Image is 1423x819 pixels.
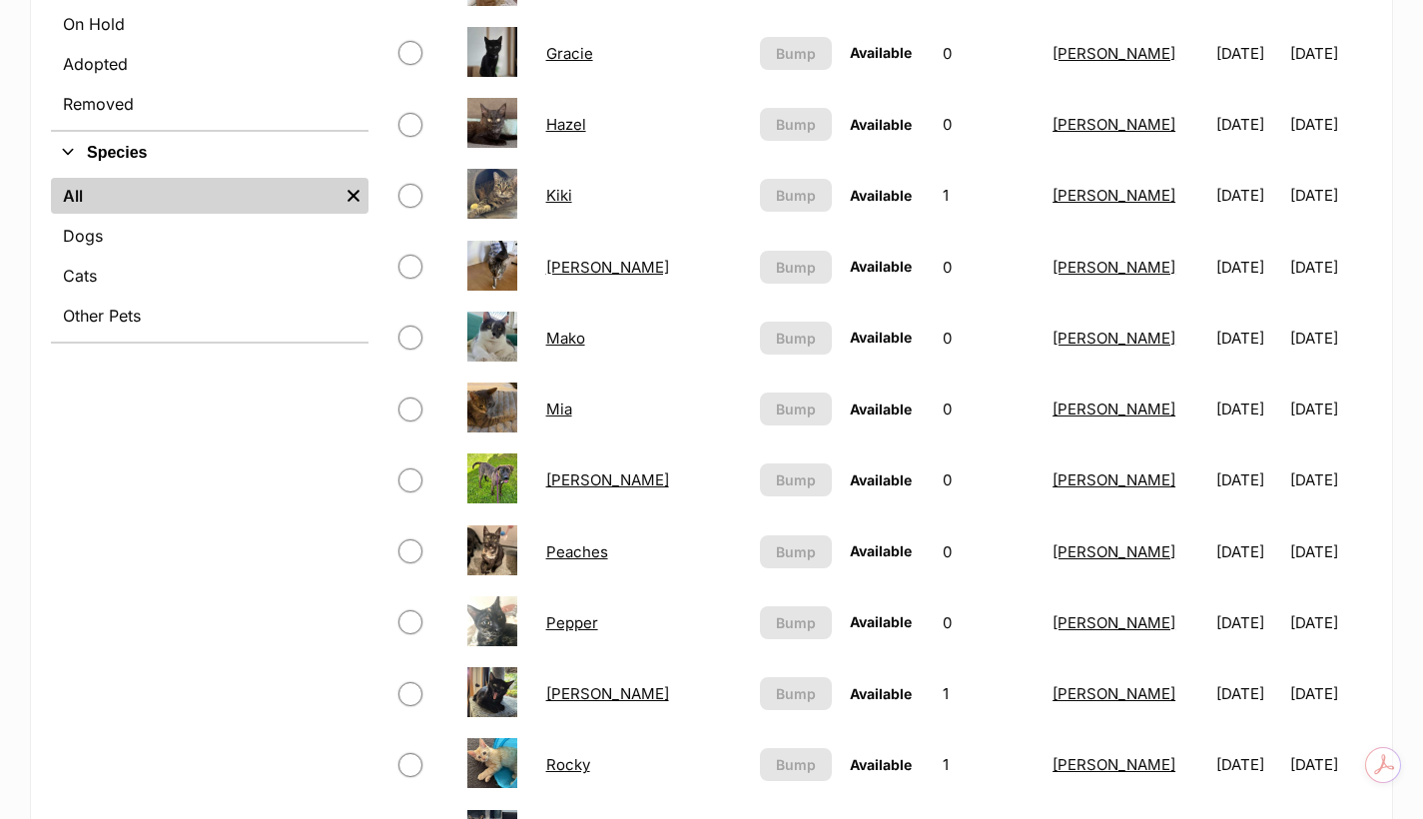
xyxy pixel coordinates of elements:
[935,445,1043,514] td: 0
[850,44,912,61] span: Available
[1290,730,1370,799] td: [DATE]
[1208,445,1288,514] td: [DATE]
[850,116,912,133] span: Available
[51,178,339,214] a: All
[1208,233,1288,302] td: [DATE]
[1208,19,1288,88] td: [DATE]
[1208,161,1288,230] td: [DATE]
[546,684,669,703] a: [PERSON_NAME]
[760,179,832,212] button: Bump
[546,400,572,418] a: Mia
[339,178,368,214] a: Remove filter
[1290,304,1370,373] td: [DATE]
[546,542,608,561] a: Peaches
[935,19,1043,88] td: 0
[51,218,368,254] a: Dogs
[760,748,832,781] button: Bump
[51,140,368,166] button: Species
[1208,659,1288,728] td: [DATE]
[1053,258,1175,277] a: [PERSON_NAME]
[1290,233,1370,302] td: [DATE]
[1053,613,1175,632] a: [PERSON_NAME]
[1053,542,1175,561] a: [PERSON_NAME]
[776,754,816,775] span: Bump
[776,185,816,206] span: Bump
[935,90,1043,159] td: 0
[850,187,912,204] span: Available
[1290,19,1370,88] td: [DATE]
[1053,329,1175,348] a: [PERSON_NAME]
[935,375,1043,443] td: 0
[1208,588,1288,657] td: [DATE]
[935,730,1043,799] td: 1
[935,304,1043,373] td: 0
[1290,659,1370,728] td: [DATE]
[1053,470,1175,489] a: [PERSON_NAME]
[760,393,832,425] button: Bump
[1053,44,1175,63] a: [PERSON_NAME]
[760,463,832,496] button: Bump
[1208,517,1288,586] td: [DATE]
[546,613,598,632] a: Pepper
[1290,90,1370,159] td: [DATE]
[935,588,1043,657] td: 0
[850,613,912,630] span: Available
[1208,730,1288,799] td: [DATE]
[776,328,816,349] span: Bump
[1290,517,1370,586] td: [DATE]
[51,46,368,82] a: Adopted
[776,541,816,562] span: Bump
[1290,445,1370,514] td: [DATE]
[776,114,816,135] span: Bump
[51,258,368,294] a: Cats
[776,683,816,704] span: Bump
[1290,588,1370,657] td: [DATE]
[51,174,368,342] div: Species
[51,6,368,42] a: On Hold
[51,298,368,334] a: Other Pets
[850,685,912,702] span: Available
[1053,684,1175,703] a: [PERSON_NAME]
[776,257,816,278] span: Bump
[935,233,1043,302] td: 0
[546,186,572,205] a: Kiki
[760,606,832,639] button: Bump
[1053,186,1175,205] a: [PERSON_NAME]
[51,86,368,122] a: Removed
[850,258,912,275] span: Available
[1208,90,1288,159] td: [DATE]
[776,399,816,419] span: Bump
[850,471,912,488] span: Available
[760,37,832,70] button: Bump
[776,612,816,633] span: Bump
[760,535,832,568] button: Bump
[546,470,669,489] a: [PERSON_NAME]
[546,44,593,63] a: Gracie
[546,755,590,774] a: Rocky
[760,677,832,710] button: Bump
[935,659,1043,728] td: 1
[776,469,816,490] span: Bump
[760,251,832,284] button: Bump
[760,322,832,355] button: Bump
[850,756,912,773] span: Available
[1208,304,1288,373] td: [DATE]
[935,517,1043,586] td: 0
[1208,375,1288,443] td: [DATE]
[776,43,816,64] span: Bump
[546,258,669,277] a: [PERSON_NAME]
[1053,115,1175,134] a: [PERSON_NAME]
[760,108,832,141] button: Bump
[935,161,1043,230] td: 1
[850,329,912,346] span: Available
[1053,755,1175,774] a: [PERSON_NAME]
[1290,161,1370,230] td: [DATE]
[546,329,585,348] a: Mako
[1053,400,1175,418] a: [PERSON_NAME]
[850,401,912,417] span: Available
[1290,375,1370,443] td: [DATE]
[546,115,586,134] a: Hazel
[850,542,912,559] span: Available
